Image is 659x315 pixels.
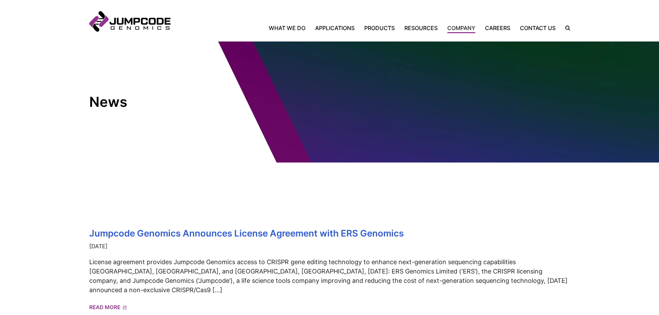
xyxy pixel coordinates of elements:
a: Careers [480,24,515,32]
a: Jumpcode Genomics Announces License Agreement with ERS Genomics [89,228,404,239]
label: Search the site. [560,26,570,30]
a: Contact Us [515,24,560,32]
nav: Primary Navigation [171,24,560,32]
a: Applications [310,24,359,32]
time: [DATE] [89,242,570,250]
h1: News [89,93,214,111]
a: Read More [89,302,127,314]
a: What We Do [269,24,310,32]
a: Company [442,24,480,32]
a: Products [359,24,400,32]
a: Resources [400,24,442,32]
p: License agreement provides Jumpcode Genomics access to CRISPR gene editing technology to enhance ... [89,257,570,295]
